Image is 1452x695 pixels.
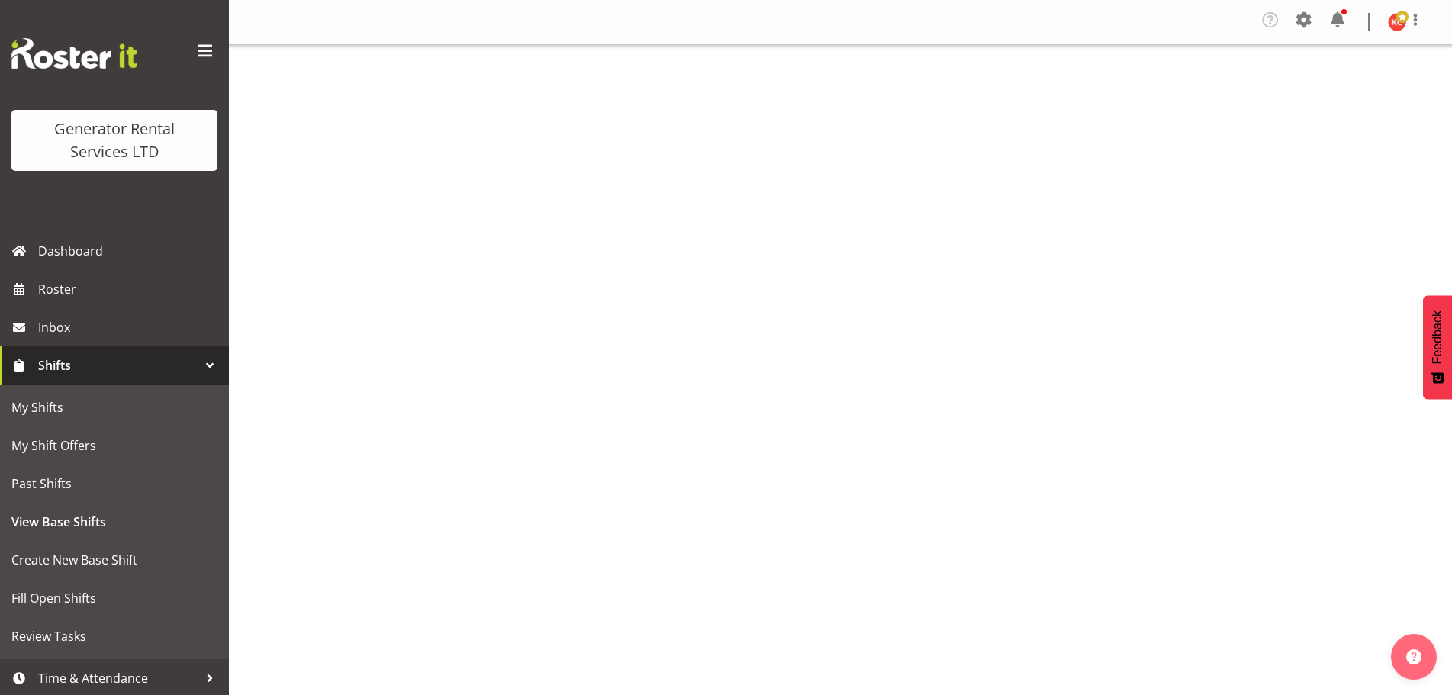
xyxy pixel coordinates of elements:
span: Feedback [1431,310,1444,364]
span: Past Shifts [11,472,217,495]
img: help-xxl-2.png [1406,649,1421,664]
span: Roster [38,278,221,301]
span: Review Tasks [11,625,217,648]
span: Fill Open Shifts [11,587,217,610]
a: Create New Base Shift [4,541,225,579]
img: kay-campbell10429.jpg [1388,13,1406,31]
span: Create New Base Shift [11,549,217,571]
a: Review Tasks [4,617,225,655]
a: View Base Shifts [4,503,225,541]
span: Dashboard [38,240,221,262]
a: My Shifts [4,388,225,426]
span: My Shifts [11,396,217,419]
div: Generator Rental Services LTD [27,117,202,163]
a: Past Shifts [4,465,225,503]
a: Fill Open Shifts [4,579,225,617]
span: Time & Attendance [38,667,198,690]
span: Shifts [38,354,198,377]
button: Feedback - Show survey [1423,295,1452,399]
img: Rosterit website logo [11,38,137,69]
span: My Shift Offers [11,434,217,457]
a: My Shift Offers [4,426,225,465]
span: View Base Shifts [11,510,217,533]
span: Inbox [38,316,221,339]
